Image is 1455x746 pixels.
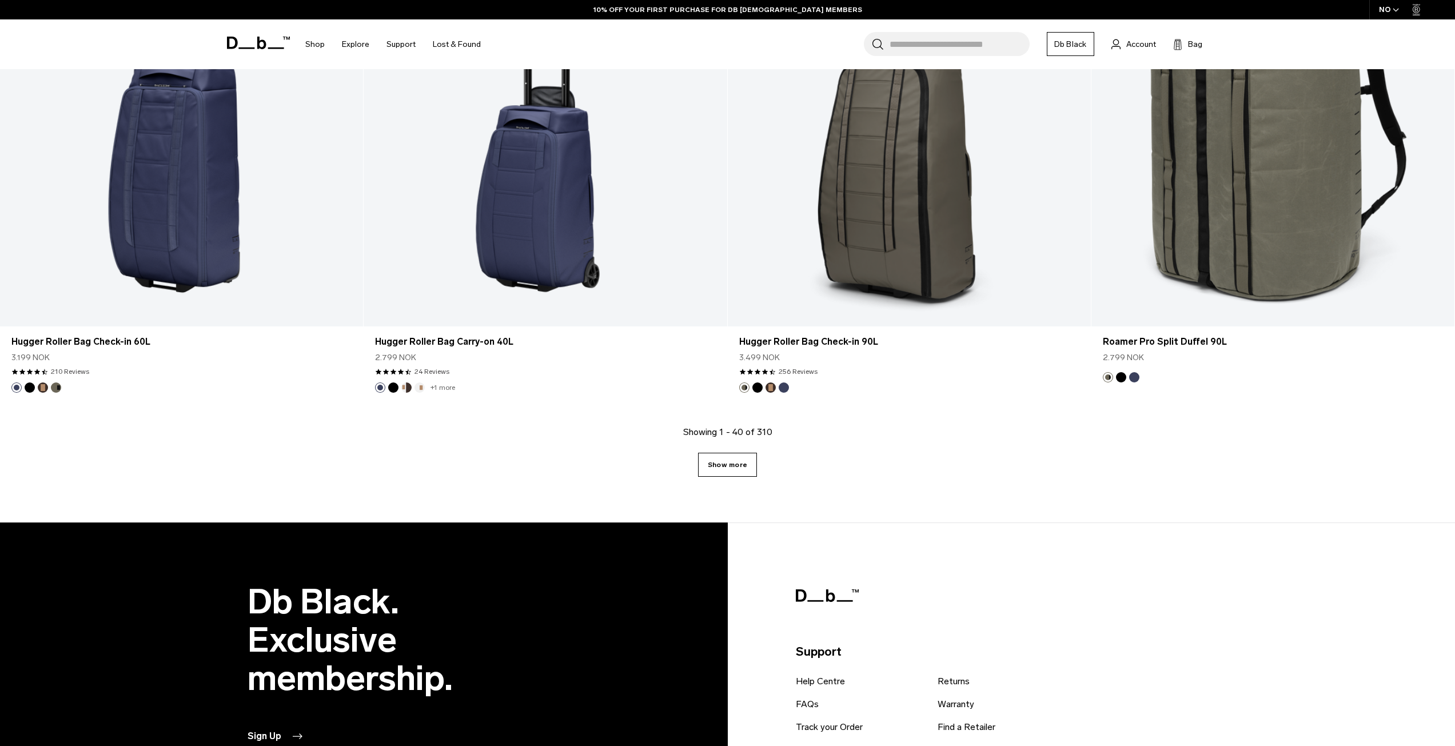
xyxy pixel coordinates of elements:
[1103,372,1113,382] button: Forest Green
[779,382,789,393] button: Blue Hour
[683,425,772,439] p: Showing 1 - 40 of 310
[375,382,385,393] button: Blue Hour
[430,384,455,392] a: +1 more
[1103,335,1443,349] a: Roamer Pro Split Duffel 90L
[796,643,1196,661] p: Support
[386,24,416,65] a: Support
[1103,352,1144,364] span: 2.799 NOK
[414,382,425,393] button: Oatmilk
[796,697,819,711] a: FAQs
[752,382,763,393] button: Black Out
[796,675,845,688] a: Help Centre
[297,19,489,69] nav: Main Navigation
[1129,372,1139,382] button: Blue Hour
[51,382,61,393] button: Forest Green
[938,720,995,734] a: Find a Retailer
[305,24,325,65] a: Shop
[1111,37,1156,51] a: Account
[11,382,22,393] button: Blue Hour
[739,335,1079,349] a: Hugger Roller Bag Check-in 90L
[593,5,862,15] a: 10% OFF YOUR FIRST PURCHASE FOR DB [DEMOGRAPHIC_DATA] MEMBERS
[388,382,398,393] button: Black Out
[25,382,35,393] button: Black Out
[739,382,750,393] button: Forest Green
[401,382,412,393] button: Cappuccino
[779,366,818,377] a: 256 reviews
[11,335,352,349] a: Hugger Roller Bag Check-in 60L
[1047,32,1094,56] a: Db Black
[38,382,48,393] button: Espresso
[248,583,556,697] h2: Db Black. Exclusive membership.
[414,366,449,377] a: 24 reviews
[375,335,715,349] a: Hugger Roller Bag Carry-on 40L
[51,366,89,377] a: 210 reviews
[938,697,974,711] a: Warranty
[433,24,481,65] a: Lost & Found
[1188,38,1202,50] span: Bag
[375,352,416,364] span: 2.799 NOK
[938,675,970,688] a: Returns
[1173,37,1202,51] button: Bag
[766,382,776,393] button: Espresso
[11,352,50,364] span: 3.199 NOK
[1116,372,1126,382] button: Black Out
[342,24,369,65] a: Explore
[739,352,780,364] span: 3.499 NOK
[248,729,304,743] button: Sign Up
[698,453,757,477] a: Show more
[1126,38,1156,50] span: Account
[796,720,863,734] a: Track your Order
